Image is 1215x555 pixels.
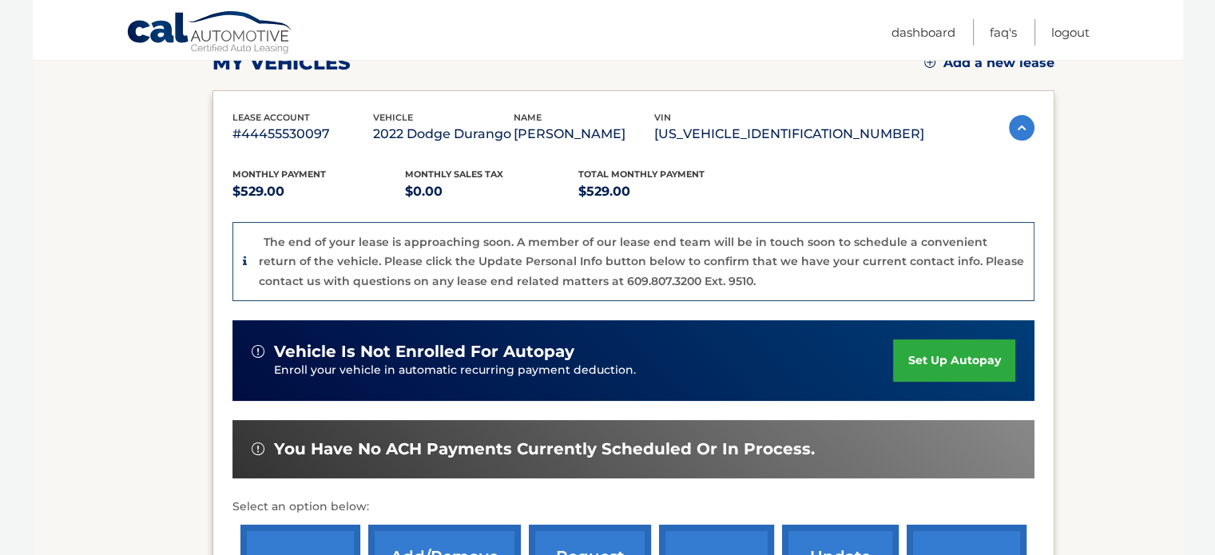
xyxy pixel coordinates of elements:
img: alert-white.svg [252,345,264,358]
a: Cal Automotive [126,10,294,57]
p: 2022 Dodge Durango [373,123,514,145]
span: Monthly Payment [232,168,326,180]
span: name [514,112,542,123]
p: #44455530097 [232,123,373,145]
a: FAQ's [990,19,1017,46]
p: The end of your lease is approaching soon. A member of our lease end team will be in touch soon t... [259,235,1024,288]
a: Add a new lease [924,55,1054,71]
p: [US_VEHICLE_IDENTIFICATION_NUMBER] [654,123,924,145]
p: Select an option below: [232,498,1034,517]
a: Dashboard [891,19,955,46]
p: [PERSON_NAME] [514,123,654,145]
span: vehicle [373,112,413,123]
h2: my vehicles [212,51,351,75]
p: Enroll your vehicle in automatic recurring payment deduction. [274,362,894,379]
span: lease account [232,112,310,123]
p: $529.00 [578,180,752,203]
span: vehicle is not enrolled for autopay [274,342,574,362]
p: $529.00 [232,180,406,203]
p: $0.00 [405,180,578,203]
a: Logout [1051,19,1090,46]
span: Monthly sales Tax [405,168,503,180]
a: set up autopay [893,339,1014,382]
span: Total Monthly Payment [578,168,705,180]
span: vin [654,112,671,123]
img: alert-white.svg [252,442,264,455]
img: accordion-active.svg [1009,115,1034,141]
img: add.svg [924,57,935,68]
span: You have no ACH payments currently scheduled or in process. [274,439,815,459]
